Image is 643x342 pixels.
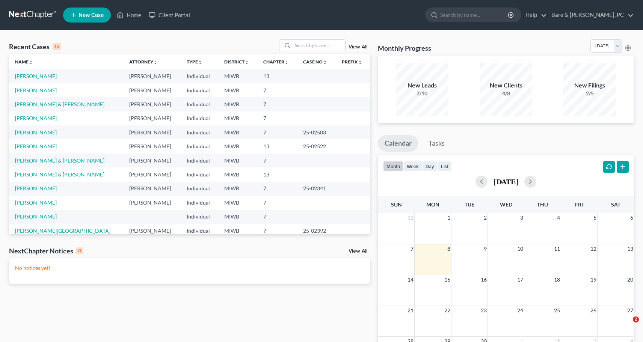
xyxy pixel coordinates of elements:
td: Individual [181,167,218,181]
td: Individual [181,154,218,167]
i: unfold_more [29,60,33,65]
td: 13 [257,167,297,181]
a: View All [349,44,367,50]
a: Bare & [PERSON_NAME], PC [548,8,634,22]
i: unfold_more [153,60,158,65]
i: unfold_more [358,60,362,65]
td: 7 [257,224,297,238]
span: 31 [407,213,414,222]
span: 9 [483,244,488,253]
td: [PERSON_NAME] [123,182,180,196]
span: 26 [590,306,597,315]
span: Sat [611,201,620,208]
a: Chapterunfold_more [263,59,289,65]
input: Search by name... [293,40,345,51]
span: New Case [78,12,104,18]
td: MIWB [218,210,257,224]
td: [PERSON_NAME] [123,97,180,111]
td: 7 [257,83,297,97]
div: NextChapter Notices [9,246,83,255]
div: 15 [53,43,61,50]
span: 17 [516,275,524,284]
span: 22 [444,306,451,315]
button: day [422,161,438,171]
a: [PERSON_NAME] [15,115,57,121]
span: 11 [553,244,561,253]
span: 4 [556,213,561,222]
span: 27 [626,306,634,315]
td: Individual [181,97,218,111]
a: [PERSON_NAME] [15,129,57,136]
span: 19 [590,275,597,284]
span: 7 [410,244,414,253]
td: [PERSON_NAME] [123,139,180,153]
span: 14 [407,275,414,284]
button: month [383,161,403,171]
td: Individual [181,210,218,224]
a: Client Portal [145,8,194,22]
td: MIWB [218,83,257,97]
span: 25 [553,306,561,315]
span: 1 [447,213,451,222]
i: unfold_more [323,60,327,65]
a: [PERSON_NAME] [15,213,57,220]
a: Tasks [422,135,451,152]
a: Help [522,8,547,22]
td: 25-02392 [297,224,335,238]
span: 16 [480,275,488,284]
span: 15 [444,275,451,284]
a: [PERSON_NAME] [15,185,57,191]
a: [PERSON_NAME] & [PERSON_NAME] [15,157,104,164]
span: 21 [407,306,414,315]
td: 7 [257,97,297,111]
a: [PERSON_NAME] [15,73,57,79]
td: Individual [181,196,218,209]
td: MIWB [218,139,257,153]
td: 7 [257,125,297,139]
td: Individual [181,182,218,196]
td: 25-02522 [297,139,335,153]
i: unfold_more [284,60,289,65]
td: [PERSON_NAME] [123,154,180,167]
td: [PERSON_NAME] [123,196,180,209]
td: Individual [181,139,218,153]
a: [PERSON_NAME] [15,199,57,206]
h3: Monthly Progress [378,44,431,53]
td: 7 [257,111,297,125]
span: 13 [626,244,634,253]
div: New Clients [480,81,532,90]
td: 7 [257,196,297,209]
iframe: Intercom live chat [617,316,635,334]
td: 25-02341 [297,182,335,196]
td: Individual [181,224,218,238]
span: 10 [516,244,524,253]
h2: [DATE] [494,178,518,185]
div: 4/8 [480,90,532,97]
div: Recent Cases [9,42,61,51]
a: [PERSON_NAME][GEOGRAPHIC_DATA] [15,227,110,234]
td: MIWB [218,224,257,238]
a: Districtunfold_more [224,59,249,65]
div: New Filings [563,81,616,90]
td: MIWB [218,125,257,139]
a: [PERSON_NAME] [15,143,57,149]
a: [PERSON_NAME] & [PERSON_NAME] [15,101,104,107]
span: 20 [626,275,634,284]
td: Individual [181,83,218,97]
td: 7 [257,210,297,224]
div: New Leads [396,81,448,90]
a: Typeunfold_more [187,59,202,65]
td: MIWB [218,97,257,111]
td: MIWB [218,196,257,209]
a: Calendar [378,135,418,152]
td: [PERSON_NAME] [123,125,180,139]
div: 2/5 [563,90,616,97]
div: 0 [76,247,83,254]
td: MIWB [218,182,257,196]
span: 3 [519,213,524,222]
a: View All [349,249,367,254]
td: 13 [257,139,297,153]
td: MIWB [218,111,257,125]
span: 12 [590,244,597,253]
td: MIWB [218,167,257,181]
